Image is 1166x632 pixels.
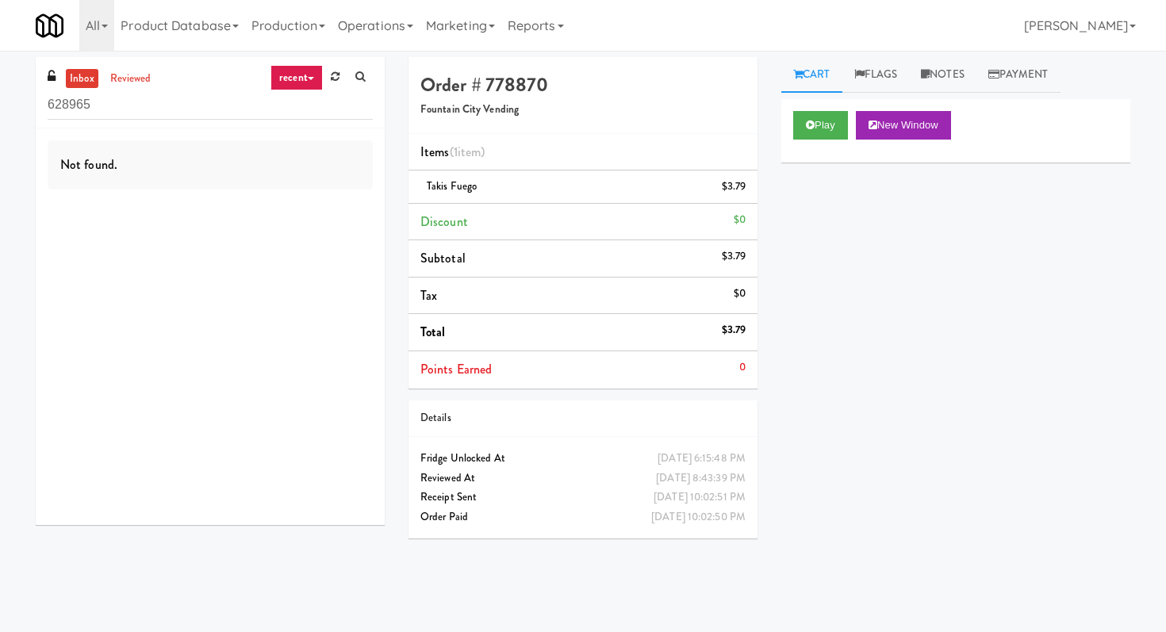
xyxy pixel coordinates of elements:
a: inbox [66,69,98,89]
div: [DATE] 6:15:48 PM [658,449,746,469]
div: $0 [734,210,746,230]
button: Play [793,111,848,140]
button: New Window [856,111,951,140]
a: Flags [842,57,910,93]
a: Notes [909,57,976,93]
a: recent [270,65,323,90]
div: Reviewed At [420,469,746,488]
span: Tax [420,286,437,305]
span: Not found. [60,155,117,174]
a: Payment [976,57,1061,93]
img: Micromart [36,12,63,40]
div: $0 [734,284,746,304]
h5: Fountain City Vending [420,104,746,116]
span: Points Earned [420,360,492,378]
div: [DATE] 10:02:51 PM [654,488,746,508]
div: $3.79 [722,247,746,266]
span: Items [420,143,485,161]
div: Receipt Sent [420,488,746,508]
div: $3.79 [722,177,746,197]
h4: Order # 778870 [420,75,746,95]
a: reviewed [106,69,155,89]
a: Cart [781,57,842,93]
span: (1 ) [450,143,485,161]
input: Search vision orders [48,90,373,120]
div: Fridge Unlocked At [420,449,746,469]
span: Total [420,323,446,341]
div: [DATE] 8:43:39 PM [656,469,746,488]
div: Details [420,408,746,428]
div: [DATE] 10:02:50 PM [651,508,746,527]
div: $3.79 [722,320,746,340]
ng-pluralize: item [458,143,481,161]
div: Order Paid [420,508,746,527]
span: Takis Fuego [427,178,477,193]
span: Subtotal [420,249,466,267]
span: Discount [420,213,468,231]
div: 0 [739,358,746,377]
